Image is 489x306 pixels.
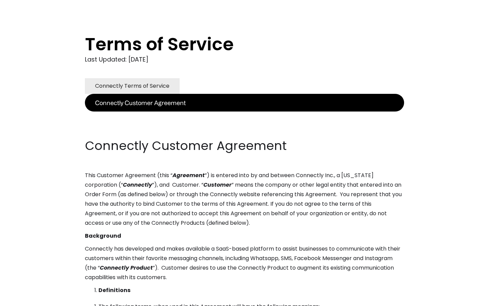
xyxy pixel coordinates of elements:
[85,112,404,121] p: ‍
[7,293,41,304] aside: Language selected: English
[100,264,153,272] em: Connectly Product
[14,294,41,304] ul: Language list
[95,81,169,91] div: Connectly Terms of Service
[98,286,130,294] strong: Definitions
[203,181,232,189] em: Customer
[85,54,404,65] div: Last Updated: [DATE]
[85,124,404,134] p: ‍
[85,244,404,282] p: Connectly has developed and makes available a SaaS-based platform to assist businesses to communi...
[173,171,205,179] em: Agreement
[123,181,152,189] em: Connectly
[85,34,377,54] h1: Terms of Service
[85,137,404,154] h2: Connectly Customer Agreement
[85,232,121,240] strong: Background
[95,98,186,107] div: Connectly Customer Agreement
[85,171,404,228] p: This Customer Agreement (this “ ”) is entered into by and between Connectly Inc., a [US_STATE] co...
